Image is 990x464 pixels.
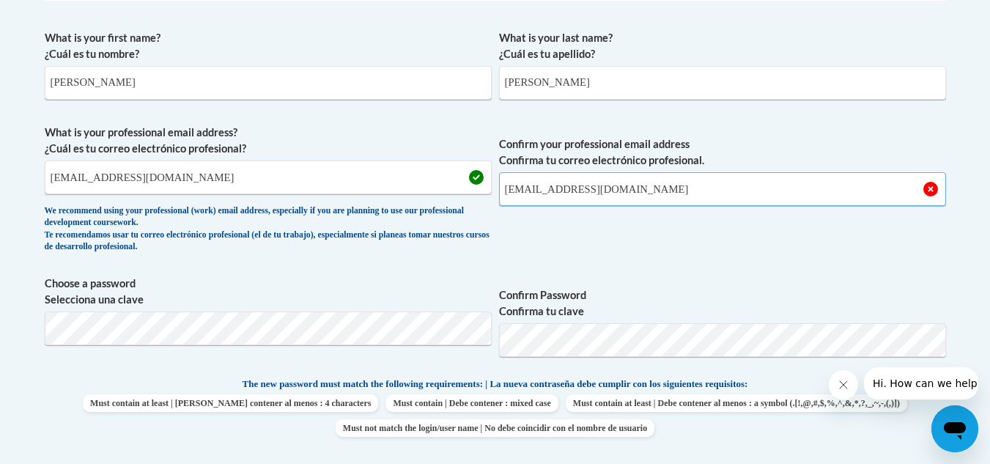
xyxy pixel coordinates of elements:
span: The new password must match the following requirements: | La nueva contraseña debe cumplir con lo... [243,378,748,391]
label: Confirm Password Confirma tu clave [499,287,946,320]
label: What is your professional email address? ¿Cuál es tu correo electrónico profesional? [45,125,492,157]
div: We recommend using your professional (work) email address, especially if you are planning to use ... [45,205,492,254]
span: Must contain at least | Debe contener al menos : a symbol (.[!,@,#,$,%,^,&,*,?,_,~,-,(,)]) [566,394,907,412]
span: Must contain | Debe contener : mixed case [385,394,558,412]
input: Metadata input [45,161,492,194]
span: Hi. How can we help? [9,10,119,22]
iframe: Button to launch messaging window [931,405,978,452]
label: Choose a password Selecciona una clave [45,276,492,308]
iframe: Close message [829,370,858,399]
input: Metadata input [499,66,946,100]
span: Must not match the login/user name | No debe coincidir con el nombre de usuario [336,419,654,437]
iframe: Message from company [864,367,978,399]
input: Metadata input [45,66,492,100]
input: Required [499,172,946,206]
label: Confirm your professional email address Confirma tu correo electrónico profesional. [499,136,946,169]
label: What is your first name? ¿Cuál es tu nombre? [45,30,492,62]
label: What is your last name? ¿Cuál es tu apellido? [499,30,946,62]
span: Must contain at least | [PERSON_NAME] contener al menos : 4 characters [83,394,378,412]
